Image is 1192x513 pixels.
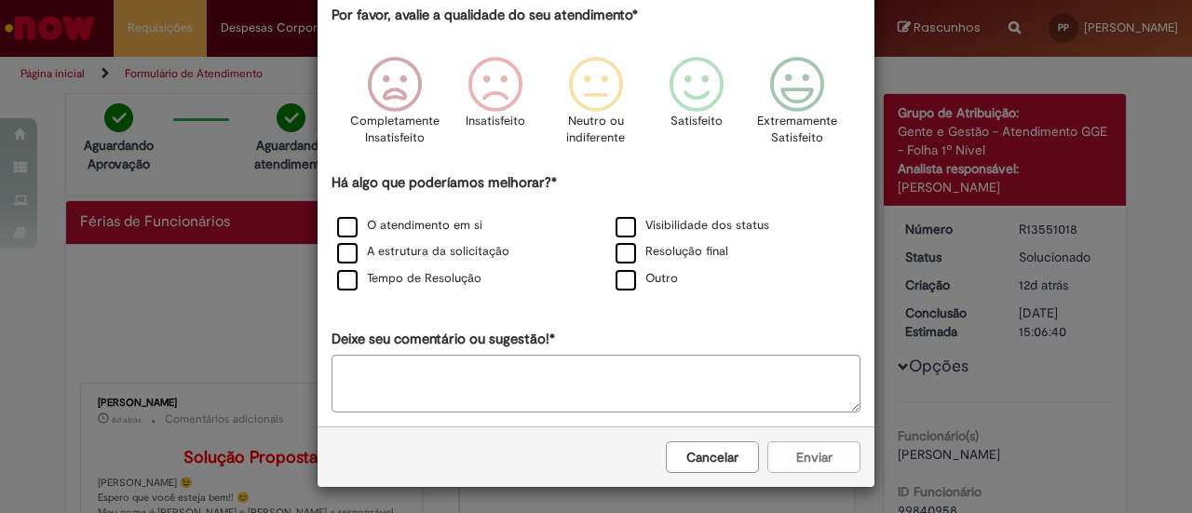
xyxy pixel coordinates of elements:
[666,441,759,473] button: Cancelar
[337,270,481,288] label: Tempo de Resolução
[332,330,555,349] label: Deixe seu comentário ou sugestão!*
[616,270,678,288] label: Outro
[337,217,482,235] label: O atendimento em si
[616,217,769,235] label: Visibilidade dos status
[670,113,723,130] p: Satisfeito
[332,173,860,293] div: Há algo que poderíamos melhorar?*
[562,113,630,147] p: Neutro ou indiferente
[337,243,509,261] label: A estrutura da solicitação
[649,43,744,170] div: Satisfeito
[757,113,837,147] p: Extremamente Satisfeito
[750,43,845,170] div: Extremamente Satisfeito
[350,113,440,147] p: Completamente Insatisfeito
[616,243,728,261] label: Resolução final
[332,6,638,25] label: Por favor, avalie a qualidade do seu atendimento*
[448,43,543,170] div: Insatisfeito
[346,43,441,170] div: Completamente Insatisfeito
[466,113,525,130] p: Insatisfeito
[549,43,643,170] div: Neutro ou indiferente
